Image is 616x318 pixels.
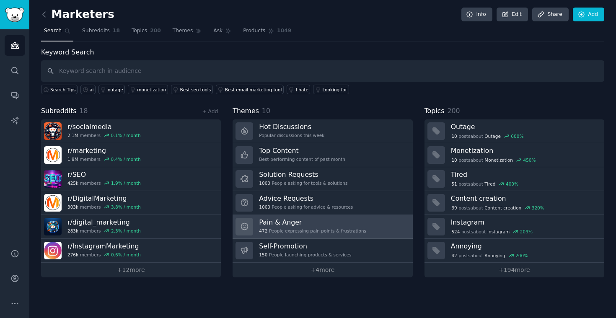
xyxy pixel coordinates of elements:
a: outage [98,85,125,94]
div: I hate [296,87,308,93]
span: 425k [67,180,78,186]
span: Content creation [484,205,521,211]
a: Monetization10postsaboutMonetization450% [424,143,604,167]
a: Pain & Anger472People expressing pain points & frustrations [233,215,412,239]
span: 1000 [259,204,270,210]
a: Instagram524postsaboutInstagram209% [424,215,604,239]
a: +194more [424,263,604,277]
div: outage [108,87,123,93]
span: 200 [150,27,161,35]
span: 2.1M [67,132,78,138]
span: 276k [67,252,78,258]
a: r/digital_marketing283kmembers2.3% / month [41,215,221,239]
h3: Pain & Anger [259,218,366,227]
h3: Self-Promotion [259,242,351,251]
a: +12more [41,263,221,277]
a: Products1049 [240,24,294,41]
div: 2.3 % / month [111,228,141,234]
h3: Instagram [451,218,598,227]
div: Best seo tools [180,87,211,93]
div: 400 % [506,181,518,187]
img: DigitalMarketing [44,194,62,212]
div: Looking for [322,87,347,93]
a: Info [461,8,492,22]
span: Topics [424,106,445,116]
div: monetization [137,87,166,93]
h3: r/ DigitalMarketing [67,194,141,203]
a: Topics200 [129,24,164,41]
h3: Annoying [451,242,598,251]
span: 18 [80,107,88,115]
div: 320 % [532,205,544,211]
a: Best email marketing tool [216,85,284,94]
div: post s about [451,180,519,188]
span: Topics [132,27,147,35]
img: marketing [44,146,62,164]
span: Ask [213,27,223,35]
div: ai [90,87,93,93]
a: Outage10postsaboutOutage600% [424,119,604,143]
a: r/socialmedia2.1Mmembers0.1% / month [41,119,221,143]
div: 600 % [511,133,523,139]
span: Search [44,27,62,35]
div: People expressing pain points & frustrations [259,228,366,234]
div: post s about [451,132,524,140]
span: Subreddits [82,27,110,35]
div: members [67,132,141,138]
h3: r/ socialmedia [67,122,141,131]
span: 39 [451,205,457,211]
span: 200 [447,107,460,115]
a: +4more [233,263,412,277]
span: 18 [113,27,120,35]
span: 283k [67,228,78,234]
img: SEO [44,170,62,188]
span: Themes [233,106,259,116]
h3: r/ SEO [67,170,141,179]
a: Advice Requests1000People asking for advice & resources [233,191,412,215]
span: 303k [67,204,78,210]
div: 209 % [520,229,533,235]
a: Share [532,8,568,22]
span: Tired [484,181,495,187]
h2: Marketers [41,8,114,21]
div: members [67,228,141,234]
div: 0.1 % / month [111,132,141,138]
h3: Solution Requests [259,170,347,179]
div: post s about [451,252,529,259]
span: 10 [451,133,457,139]
div: People asking for advice & resources [259,204,353,210]
a: monetization [128,85,168,94]
div: Popular discussions this week [259,132,324,138]
div: 1.9 % / month [111,180,141,186]
div: members [67,204,141,210]
span: 1.9M [67,156,78,162]
a: Top ContentBest-performing content of past month [233,143,412,167]
span: Search Tips [50,87,76,93]
h3: Advice Requests [259,194,353,203]
span: Outage [484,133,501,139]
a: ai [80,85,96,94]
span: Products [243,27,265,35]
div: 450 % [523,157,536,163]
div: members [67,180,141,186]
label: Keyword Search [41,48,94,56]
h3: Content creation [451,194,598,203]
img: GummySearch logo [5,8,24,22]
div: Best-performing content of past month [259,156,345,162]
a: Solution Requests1000People asking for tools & solutions [233,167,412,191]
button: Search Tips [41,85,78,94]
span: 1049 [277,27,291,35]
a: Annoying42postsaboutAnnoying200% [424,239,604,263]
a: Tired51postsaboutTired400% [424,167,604,191]
h3: r/ InstagramMarketing [67,242,141,251]
div: post s about [451,228,533,235]
a: I hate [287,85,311,94]
div: 3.8 % / month [111,204,141,210]
div: Best email marketing tool [225,87,282,93]
span: 524 [451,229,460,235]
span: 472 [259,228,267,234]
span: 10 [451,157,457,163]
span: Monetization [484,157,513,163]
h3: Hot Discussions [259,122,324,131]
div: 200 % [515,253,528,259]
